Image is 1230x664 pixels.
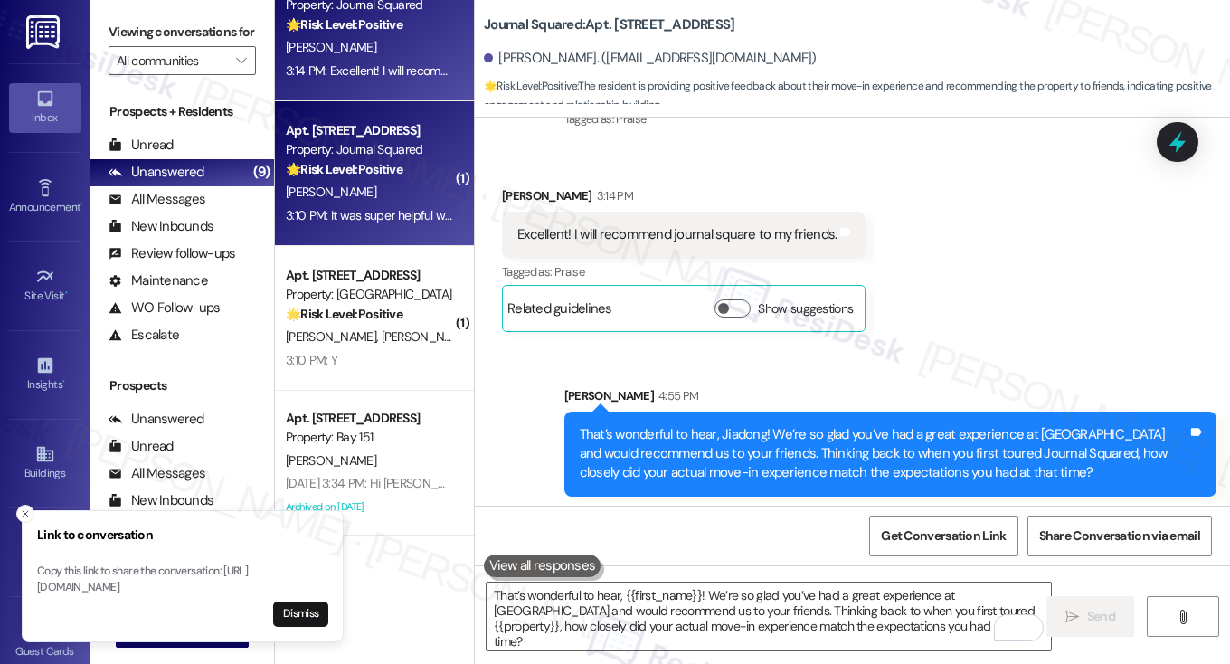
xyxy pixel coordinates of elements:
div: Tagged as: [502,259,866,285]
div: WO Follow-ups [109,299,220,318]
span: • [80,198,83,211]
label: Viewing conversations for [109,18,256,46]
a: Leads [9,528,81,577]
div: Unread [109,136,174,155]
i:  [1065,610,1079,624]
div: Prospects + Residents [90,102,274,121]
button: Close toast [16,505,34,523]
div: (9) [249,158,274,186]
img: ResiDesk Logo [26,15,63,49]
div: Review follow-ups [109,244,235,263]
span: Get Conversation Link [881,526,1006,545]
span: Share Conversation via email [1039,526,1200,545]
div: Tagged as: [564,106,1217,132]
span: Praise [554,264,584,280]
span: : The resident is providing positive feedback about their move-in experience and recommending the... [484,77,1230,116]
div: Related guidelines [507,299,612,326]
div: All Messages [109,464,205,483]
div: Escalate [109,326,179,345]
div: 3:14 PM [592,186,633,205]
div: [PERSON_NAME]. ([EMAIL_ADDRESS][DOMAIN_NAME]) [484,49,817,68]
div: Unanswered [109,163,204,182]
a: Buildings [9,439,81,488]
span: Send [1087,607,1115,626]
button: Send [1046,596,1134,637]
div: 4:55 PM [654,386,698,405]
a: Site Visit • [9,261,81,310]
button: Share Conversation via email [1027,516,1212,556]
i:  [236,53,246,68]
div: Unread [109,437,174,456]
button: Get Conversation Link [869,516,1017,556]
label: Show suggestions [758,299,853,318]
div: That’s wonderful to hear, Jiadong! We’re so glad you’ve had a great experience at [GEOGRAPHIC_DAT... [580,425,1188,483]
i:  [1176,610,1189,624]
div: [PERSON_NAME] [564,386,1217,412]
button: Dismiss [273,602,328,627]
div: New Inbounds [109,491,213,510]
a: Inbox [9,83,81,132]
a: Insights • [9,350,81,399]
div: Unanswered [109,410,204,429]
textarea: To enrich screen reader interactions, please activate Accessibility in Grammarly extension settings [487,583,1051,650]
strong: 🌟 Risk Level: Positive [484,79,577,93]
div: Excellent! I will recommend journal square to my friends. [517,225,837,244]
span: • [62,375,65,388]
div: [PERSON_NAME] [502,186,866,212]
h3: Link to conversation [37,526,328,545]
div: All Messages [109,190,205,209]
b: Journal Squared: Apt. [STREET_ADDRESS] [484,15,734,34]
span: Praise [616,111,646,127]
span: • [65,287,68,299]
div: Prospects [90,376,274,395]
div: New Inbounds [109,217,213,236]
p: Copy this link to share the conversation: [URL][DOMAIN_NAME] [37,564,328,595]
input: All communities [117,46,227,75]
div: Maintenance [109,271,208,290]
